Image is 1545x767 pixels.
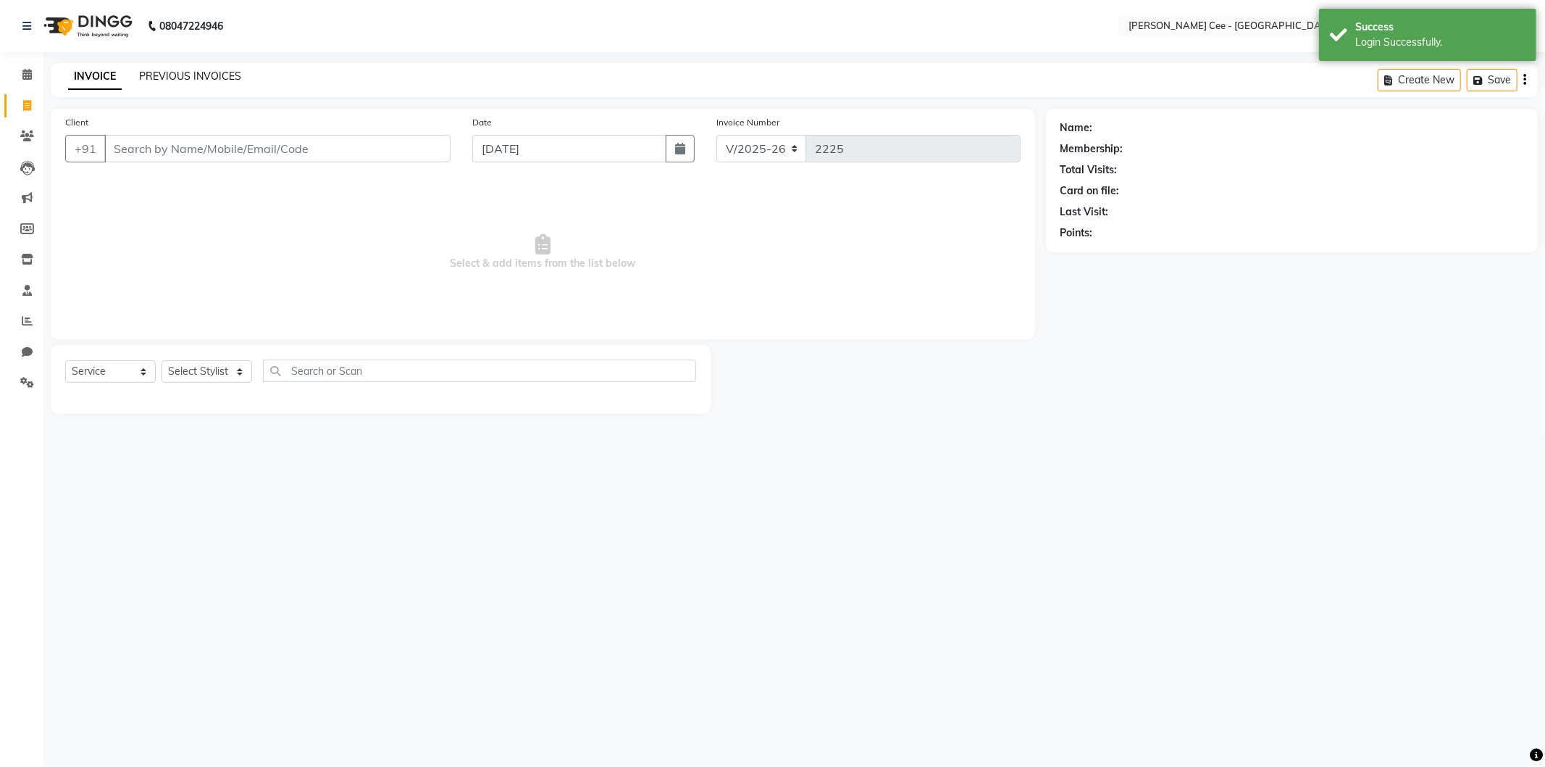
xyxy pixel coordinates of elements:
[65,135,106,162] button: +91
[1060,225,1093,241] div: Points:
[37,6,136,46] img: logo
[65,116,88,129] label: Client
[1060,183,1120,199] div: Card on file:
[1060,204,1109,220] div: Last Visit:
[139,70,241,83] a: PREVIOUS INVOICES
[104,135,451,162] input: Search by Name/Mobile/Email/Code
[1355,35,1525,50] div: Login Successfully.
[68,64,122,90] a: INVOICE
[1060,162,1118,178] div: Total Visits:
[1467,69,1517,91] button: Save
[263,360,696,382] input: Search or Scan
[65,180,1021,325] span: Select & add items from the list below
[1378,69,1461,91] button: Create New
[472,116,492,129] label: Date
[159,6,223,46] b: 08047224946
[1060,141,1123,157] div: Membership:
[1060,120,1093,136] div: Name:
[1355,20,1525,35] div: Success
[716,116,779,129] label: Invoice Number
